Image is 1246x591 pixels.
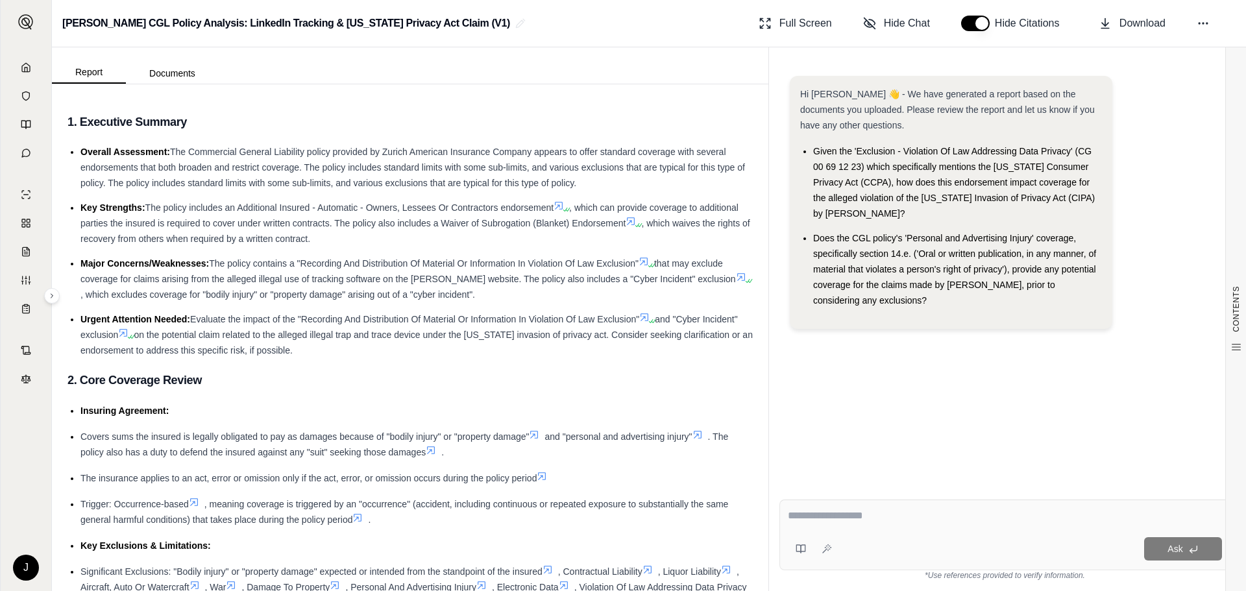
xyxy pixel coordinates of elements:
[67,110,753,134] h3: 1. Executive Summary
[80,218,750,244] span: , which waives the rights of recovery from others when required by a written contract.
[1119,16,1166,31] span: Download
[779,16,832,31] span: Full Screen
[8,182,43,208] a: Single Policy
[80,314,738,340] span: and "Cyber Incident" exclusion
[13,555,39,581] div: J
[80,405,169,416] span: Insuring Agreement:
[995,16,1068,31] span: Hide Citations
[658,566,721,577] span: , Liquor Liability
[126,63,219,84] button: Documents
[753,10,837,36] button: Full Screen
[558,566,642,577] span: , Contractual Liability
[779,570,1230,581] div: *Use references provided to verify information.
[1144,537,1222,561] button: Ask
[80,431,728,457] span: . The policy also has a duty to defend the insured against any "suit" seeking those damages
[858,10,935,36] button: Hide Chat
[18,14,34,30] img: Expand sidebar
[800,89,1095,130] span: Hi [PERSON_NAME] 👋 - We have generated a report based on the documents you uploaded. Please revie...
[80,258,209,269] span: Major Concerns/Weaknesses:
[52,62,126,84] button: Report
[8,267,43,293] a: Custom Report
[209,258,639,269] span: The policy contains a "Recording And Distribution Of Material Or Information In Violation Of Law ...
[813,233,1096,306] span: Does the CGL policy's 'Personal and Advertising Injury' coverage, specifically section 14.e. ('Or...
[44,288,60,304] button: Expand sidebar
[80,147,745,188] span: The Commercial General Liability policy provided by Zurich American Insurance Company appears to ...
[441,447,444,457] span: .
[80,202,145,213] span: Key Strengths:
[80,566,543,577] span: Significant Exclusions: "Bodily injury" or "property damage" expected or intended from the standp...
[8,112,43,138] a: Prompt Library
[1167,544,1182,554] span: Ask
[13,9,39,35] button: Expand sidebar
[8,366,43,392] a: Legal Search Engine
[80,499,728,525] span: , meaning coverage is triggered by an "occurrence" (accident, including continuous or repeated ex...
[368,514,371,525] span: .
[1231,286,1241,332] span: CONTENTS
[8,210,43,236] a: Policy Comparisons
[80,473,537,483] span: The insurance applies to an act, error or omission only if the act, error, or omission occurs dur...
[813,146,1095,219] span: Given the 'Exclusion - Violation Of Law Addressing Data Privacy' (CG 00 69 12 23) which specifica...
[8,337,43,363] a: Contract Analysis
[8,296,43,322] a: Coverage Table
[67,368,753,392] h3: 2. Core Coverage Review
[8,140,43,166] a: Chat
[62,12,510,35] h2: [PERSON_NAME] CGL Policy Analysis: LinkedIn Tracking & [US_STATE] Privacy Act Claim (V1)
[80,330,753,356] span: on the potential claim related to the alleged illegal trap and trace device under the [US_STATE] ...
[80,147,170,157] span: Overall Assessment:
[884,16,930,31] span: Hide Chat
[190,314,639,324] span: Evaluate the impact of the "Recording And Distribution Of Material Or Information In Violation Of...
[544,431,692,442] span: and "personal and advertising injury"
[8,54,43,80] a: Home
[145,202,554,213] span: The policy includes an Additional Insured - Automatic - Owners, Lessees Or Contractors endorsement
[8,83,43,109] a: Documents Vault
[80,289,475,300] span: , which excludes coverage for "bodily injury" or "property damage" arising out of a "cyber incide...
[1093,10,1171,36] button: Download
[80,540,211,551] span: Key Exclusions & Limitations:
[80,314,190,324] span: Urgent Attention Needed:
[80,499,189,509] span: Trigger: Occurrence-based
[8,239,43,265] a: Claim Coverage
[80,431,529,442] span: Covers sums the insured is legally obligated to pay as damages because of "bodily injury" or "pro...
